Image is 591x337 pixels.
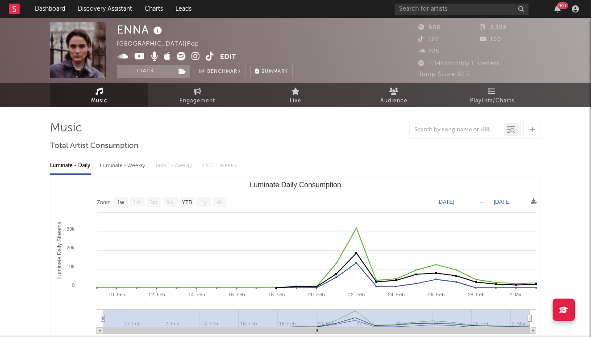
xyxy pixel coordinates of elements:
a: Engagement [148,83,246,107]
text: 26. Feb [428,292,445,297]
input: Search for artists [395,4,529,15]
text: → [479,199,484,205]
text: Zoom [97,199,111,206]
span: Playlists/Charts [470,96,514,106]
span: Audience [380,96,408,106]
text: [DATE] [437,199,454,205]
span: 225 [418,49,439,55]
text: Luminate Daily Streams [56,222,62,278]
div: Luminate - Weekly [100,158,147,173]
div: Luminate - Daily [50,158,91,173]
div: 99 + [557,2,568,9]
span: Live [290,96,301,106]
text: YTD [182,199,192,206]
input: Search by song name or URL [410,126,504,134]
text: 2. Mar [509,292,524,297]
div: [GEOGRAPHIC_DATA] | Pop [117,39,209,50]
text: 1m [133,199,141,206]
text: 28. Feb [468,292,484,297]
button: 99+ [554,5,561,13]
text: [DATE] [494,199,511,205]
span: Jump Score: 61.2 [418,72,470,77]
text: 16. Feb [228,292,245,297]
span: 2,398 [480,25,507,30]
button: Summary [250,65,293,78]
text: 24. Feb [388,292,404,297]
text: 20. Feb [308,292,325,297]
text: 30k [67,226,75,232]
text: 22. Feb [348,292,365,297]
a: Audience [345,83,443,107]
text: 12. Feb [149,292,165,297]
span: Summary [262,69,288,74]
text: 1y [200,199,206,206]
text: 0 [72,282,75,288]
button: Track [117,65,173,78]
a: Music [50,83,148,107]
span: 127 [418,37,439,42]
a: Playlists/Charts [443,83,541,107]
text: 3m [150,199,158,206]
text: 20k [67,245,75,250]
div: ENNA [117,22,164,37]
text: All [216,199,222,206]
text: 6m [166,199,174,206]
text: 1w [117,199,125,206]
span: Engagement [179,96,215,106]
text: 10k [67,264,75,269]
text: 10. Feb [108,292,125,297]
span: 100 [480,37,501,42]
span: 688 [418,25,441,30]
button: Edit [220,52,236,63]
span: 2,146 Monthly Listeners [418,61,499,67]
text: Luminate Daily Consumption [250,181,341,189]
text: 14. Feb [188,292,205,297]
a: Benchmark [195,65,246,78]
span: Benchmark [207,67,241,77]
span: Total Artist Consumption [50,141,138,152]
text: 18. Feb [268,292,285,297]
span: Music [91,96,108,106]
a: Live [246,83,345,107]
